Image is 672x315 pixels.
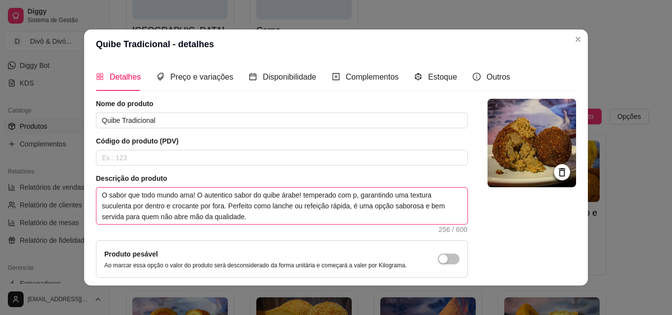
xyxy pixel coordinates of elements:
[156,73,164,81] span: tags
[96,73,104,81] span: appstore
[84,29,588,59] header: Quibe Tradicional - detalhes
[473,73,481,81] span: info-circle
[96,99,468,109] article: Nome do produto
[110,73,141,81] span: Detalhes
[96,150,468,166] input: Ex.: 123
[96,188,467,224] textarea: O sabor que todo mundo ama! O autentico sabor do quibe árabe! temperado com p, garantindo uma tex...
[263,73,316,81] span: Disponibilidade
[96,136,468,146] article: Código do produto (PDV)
[170,73,233,81] span: Preço e variações
[570,31,586,47] button: Close
[488,99,576,187] img: logo da loja
[96,173,468,183] article: Descrição do produto
[104,261,407,269] p: Ao marcar essa opção o valor do produto será desconsiderado da forma unitária e começará a valer ...
[487,73,510,81] span: Outros
[249,73,257,81] span: calendar
[414,73,422,81] span: code-sandbox
[346,73,399,81] span: Complementos
[332,73,340,81] span: plus-square
[96,113,468,128] input: Ex.: Hamburguer de costela
[428,73,457,81] span: Estoque
[104,250,158,258] label: Produto pesável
